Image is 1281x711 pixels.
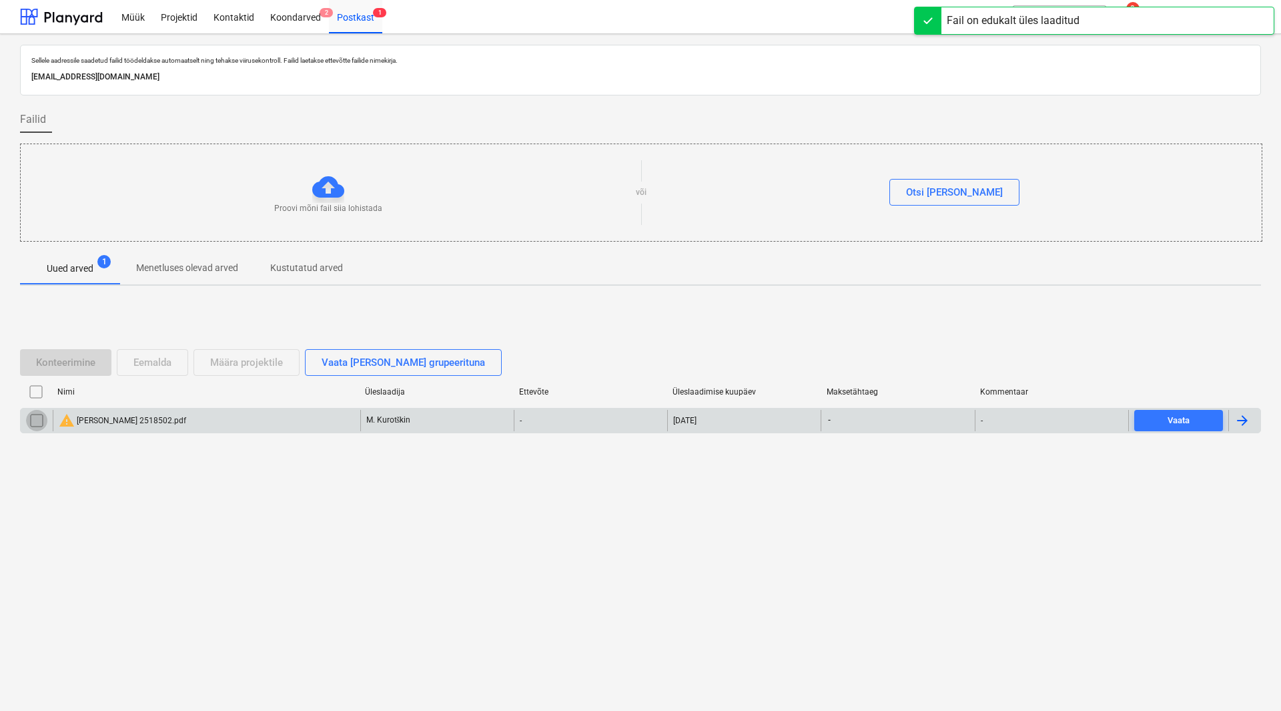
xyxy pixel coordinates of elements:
[366,415,411,426] p: M. Kurotškin
[673,387,816,397] div: Üleslaadimise kuupäev
[59,413,75,429] span: warning
[59,413,186,429] div: [PERSON_NAME] 2518502.pdf
[514,410,667,431] div: -
[305,349,502,376] button: Vaata [PERSON_NAME] grupeerituna
[20,111,46,128] span: Failid
[827,415,832,426] span: -
[673,416,697,425] div: [DATE]
[274,203,382,214] p: Proovi mõni fail siia lohistada
[31,70,1250,84] p: [EMAIL_ADDRESS][DOMAIN_NAME]
[136,261,238,275] p: Menetluses olevad arved
[636,187,647,198] p: või
[31,56,1250,65] p: Sellele aadressile saadetud failid töödeldakse automaatselt ning tehakse viirusekontroll. Failid ...
[519,387,663,397] div: Ettevõte
[365,387,508,397] div: Üleslaadija
[97,255,111,268] span: 1
[827,387,970,397] div: Maksetähtaeg
[20,144,1262,242] div: Proovi mõni fail siia lohistadavõiOtsi [PERSON_NAME]
[320,8,333,17] span: 2
[906,184,1003,201] div: Otsi [PERSON_NAME]
[980,387,1124,397] div: Kommentaar
[57,387,354,397] div: Nimi
[270,261,343,275] p: Kustutatud arved
[373,8,386,17] span: 1
[947,13,1080,29] div: Fail on edukalt üles laaditud
[1134,410,1223,431] button: Vaata
[889,179,1019,206] button: Otsi [PERSON_NAME]
[981,416,983,425] div: -
[1168,413,1190,429] div: Vaata
[47,262,93,276] p: Uued arved
[322,354,485,371] div: Vaata [PERSON_NAME] grupeerituna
